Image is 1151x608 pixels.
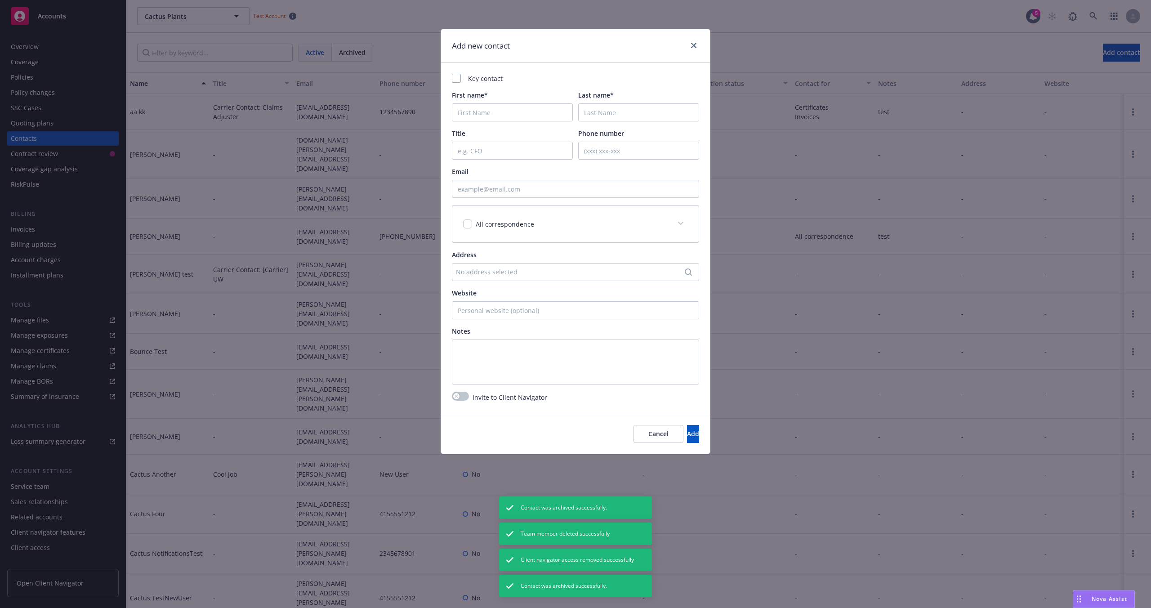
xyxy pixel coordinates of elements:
[452,103,573,121] input: First Name
[452,250,477,259] span: Address
[578,91,614,99] span: Last name*
[452,142,573,160] input: e.g. CFO
[687,429,699,438] span: Add
[578,103,699,121] input: Last Name
[452,74,699,83] div: Key contact
[521,530,610,538] span: Team member deleted successfully
[648,429,669,438] span: Cancel
[452,180,699,198] input: example@email.com
[521,556,634,564] span: Client navigator access removed successfully
[685,268,692,276] svg: Search
[633,425,683,443] button: Cancel
[473,393,547,402] span: Invite to Client Navigator
[1073,590,1135,608] button: Nova Assist
[1092,595,1127,603] span: Nova Assist
[452,167,468,176] span: Email
[578,129,624,138] span: Phone number
[456,267,686,277] div: No address selected
[452,263,699,281] button: No address selected
[578,142,699,160] input: (xxx) xxx-xxx
[476,220,534,228] span: All correspondence
[452,129,465,138] span: Title
[521,582,607,590] span: Contact was archived successfully.
[688,40,699,51] a: close
[1073,590,1084,608] div: Drag to move
[452,206,699,242] div: All correspondence
[452,40,510,52] h1: Add new contact
[452,289,477,297] span: Website
[452,91,488,99] span: First name*
[452,301,699,319] input: Personal website (optional)
[521,504,607,512] span: Contact was archived successfully.
[687,425,699,443] button: Add
[452,327,470,335] span: Notes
